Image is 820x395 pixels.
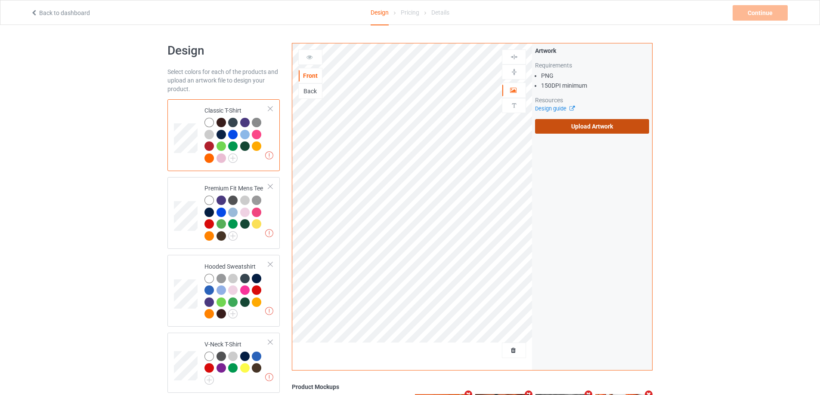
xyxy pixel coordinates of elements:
div: Classic T-Shirt [204,106,269,162]
img: svg+xml;base64,PD94bWwgdmVyc2lvbj0iMS4wIiBlbmNvZGluZz0iVVRGLTgiPz4KPHN2ZyB3aWR0aD0iMjJweCIgaGVpZ2... [204,375,214,385]
img: svg%3E%0A [510,53,518,61]
div: Hooded Sweatshirt [204,262,269,318]
img: heather_texture.png [252,196,261,205]
div: V-Neck T-Shirt [204,340,269,382]
div: Back [299,87,322,95]
div: Hooded Sweatshirt [167,255,280,327]
img: exclamation icon [265,151,273,159]
img: svg%3E%0A [510,68,518,76]
div: Pricing [401,0,419,24]
img: svg+xml;base64,PD94bWwgdmVyc2lvbj0iMS4wIiBlbmNvZGluZz0iVVRGLTgiPz4KPHN2ZyB3aWR0aD0iMjJweCIgaGVpZ2... [228,309,238,318]
div: V-Neck T-Shirt [167,333,280,392]
img: heather_texture.png [252,118,261,127]
div: Select colors for each of the products and upload an artwork file to design your product. [167,67,280,93]
img: exclamation icon [265,373,273,381]
div: Design [371,0,389,25]
h1: Design [167,43,280,58]
div: Resources [535,96,649,104]
img: svg+xml;base64,PD94bWwgdmVyc2lvbj0iMS4wIiBlbmNvZGluZz0iVVRGLTgiPz4KPHN2ZyB3aWR0aD0iMjJweCIgaGVpZ2... [228,231,238,241]
img: exclamation icon [265,307,273,315]
div: Premium Fit Mens Tee [167,177,280,249]
div: Classic T-Shirt [167,99,280,171]
div: Premium Fit Mens Tee [204,184,269,240]
li: PNG [541,71,649,80]
img: svg%3E%0A [510,101,518,110]
div: Artwork [535,46,649,55]
div: Details [431,0,449,24]
a: Design guide [535,105,574,112]
label: Upload Artwork [535,119,649,134]
img: exclamation icon [265,229,273,237]
div: Front [299,71,322,80]
img: svg+xml;base64,PD94bWwgdmVyc2lvbj0iMS4wIiBlbmNvZGluZz0iVVRGLTgiPz4KPHN2ZyB3aWR0aD0iMjJweCIgaGVpZ2... [228,153,238,163]
div: Requirements [535,61,649,70]
a: Back to dashboard [31,9,90,16]
li: 150 DPI minimum [541,81,649,90]
div: Product Mockups [292,383,653,391]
